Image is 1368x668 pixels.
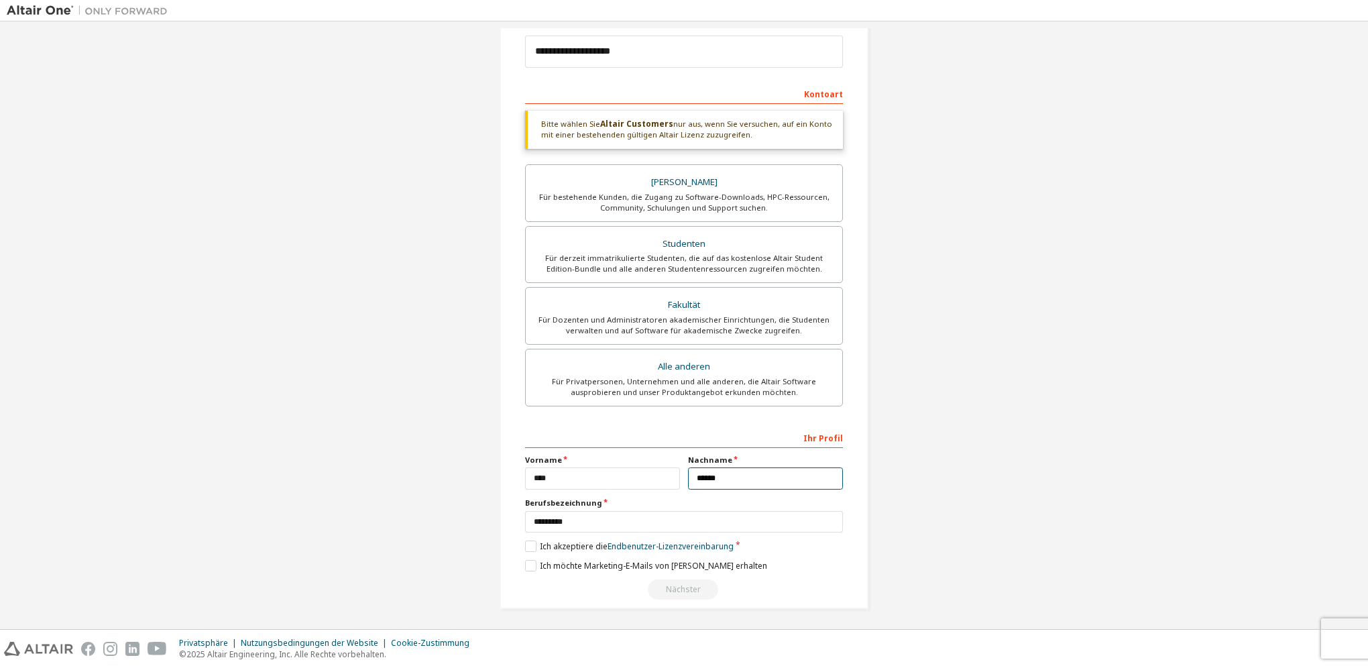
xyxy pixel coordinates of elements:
[525,498,843,508] label: Berufsbezeichnung
[186,649,386,660] font: 2025 Altair Engineering, Inc. Alle Rechte vorbehalten.
[534,253,834,274] div: Für derzeit immatrikulierte Studenten, die auf das kostenlose Altair Student Edition-Bundle und a...
[81,642,95,656] img: facebook.svg
[525,541,734,552] label: Ich akzeptiere die
[534,173,834,192] div: [PERSON_NAME]
[7,4,174,17] img: Altair Eins
[608,541,734,552] a: Endbenutzer-Lizenzvereinbarung
[534,376,834,398] div: Für Privatpersonen, Unternehmen und alle anderen, die Altair Software ausprobieren und unser Prod...
[534,192,834,213] div: Für bestehende Kunden, die Zugang zu Software-Downloads, HPC-Ressourcen, Community, Schulungen un...
[525,560,767,571] label: Ich möchte Marketing-E-Mails von [PERSON_NAME] erhalten
[525,455,680,465] label: Vorname
[4,642,73,656] img: altair_logo.svg
[525,427,843,448] div: Ihr Profil
[241,638,391,649] div: Nutzungsbedingungen der Website
[534,235,834,254] div: Studenten
[688,455,843,465] label: Nachname
[525,111,843,149] div: Bitte wählen Sie nur aus, wenn Sie versuchen, auf ein Konto mit einer bestehenden gültigen Altair...
[534,357,834,376] div: Alle anderen
[534,315,834,336] div: Für Dozenten und Administratoren akademischer Einrichtungen, die Studenten verwalten und auf Soft...
[534,296,834,315] div: Fakultät
[179,638,241,649] div: Privatsphäre
[525,82,843,104] div: Kontoart
[391,638,477,649] div: Cookie-Zustimmung
[525,579,843,600] div: Read and acccept EULA to continue
[600,118,673,129] b: Altair Customers
[103,642,117,656] img: instagram.svg
[125,642,139,656] img: linkedin.svg
[179,649,477,660] p: ©
[148,642,167,656] img: youtube.svg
